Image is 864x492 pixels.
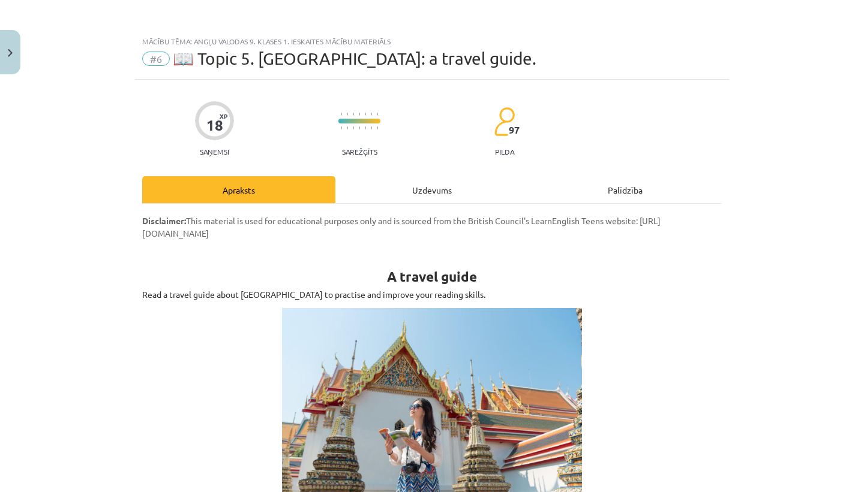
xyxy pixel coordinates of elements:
[387,268,477,285] strong: A travel guide
[206,117,223,134] div: 18
[371,126,372,129] img: icon-short-line-57e1e144782c952c97e751825c79c345078a6d821885a25fce030b3d8c18986b.svg
[353,113,354,116] img: icon-short-line-57e1e144782c952c97e751825c79c345078a6d821885a25fce030b3d8c18986b.svg
[359,126,360,129] img: icon-short-line-57e1e144782c952c97e751825c79c345078a6d821885a25fce030b3d8c18986b.svg
[529,176,722,203] div: Palīdzība
[495,147,514,156] p: pilda
[142,288,722,301] p: Read a travel guide about [GEOGRAPHIC_DATA] to practise and improve your reading skills.
[341,126,342,129] img: icon-short-line-57e1e144782c952c97e751825c79c345078a6d821885a25fce030b3d8c18986b.svg
[371,113,372,116] img: icon-short-line-57e1e144782c952c97e751825c79c345078a6d821885a25fce030b3d8c18986b.svg
[8,49,13,57] img: icon-close-lesson-0947bae3869378f0d4975bcd49f059093ad1ed9edebbc8119c70593378902aed.svg
[509,125,520,135] span: 97
[142,215,186,226] strong: Disclaimer:
[353,126,354,129] img: icon-short-line-57e1e144782c952c97e751825c79c345078a6d821885a25fce030b3d8c18986b.svg
[142,176,335,203] div: Apraksts
[173,49,536,68] span: 📖 Topic 5. [GEOGRAPHIC_DATA]: a travel guide.
[377,126,378,129] img: icon-short-line-57e1e144782c952c97e751825c79c345078a6d821885a25fce030b3d8c18986b.svg
[142,215,661,239] span: This material is used for educational purposes only and is sourced from the British Council's Lea...
[359,113,360,116] img: icon-short-line-57e1e144782c952c97e751825c79c345078a6d821885a25fce030b3d8c18986b.svg
[365,126,366,129] img: icon-short-line-57e1e144782c952c97e751825c79c345078a6d821885a25fce030b3d8c18986b.svg
[377,113,378,116] img: icon-short-line-57e1e144782c952c97e751825c79c345078a6d821885a25fce030b3d8c18986b.svg
[142,52,170,66] span: #6
[347,126,348,129] img: icon-short-line-57e1e144782c952c97e751825c79c345078a6d821885a25fce030b3d8c18986b.svg
[365,113,366,116] img: icon-short-line-57e1e144782c952c97e751825c79c345078a6d821885a25fce030b3d8c18986b.svg
[220,113,227,119] span: XP
[494,107,515,137] img: students-c634bb4e5e11cddfef0936a35e636f08e4e9abd3cc4e673bd6f9a4125e45ecb1.svg
[195,147,234,156] p: Saņemsi
[335,176,529,203] div: Uzdevums
[142,37,722,46] div: Mācību tēma: Angļu valodas 9. klases 1. ieskaites mācību materiāls
[347,113,348,116] img: icon-short-line-57e1e144782c952c97e751825c79c345078a6d821885a25fce030b3d8c18986b.svg
[342,147,377,156] p: Sarežģīts
[341,113,342,116] img: icon-short-line-57e1e144782c952c97e751825c79c345078a6d821885a25fce030b3d8c18986b.svg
